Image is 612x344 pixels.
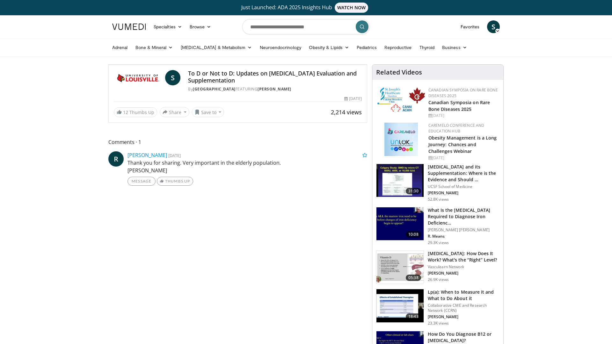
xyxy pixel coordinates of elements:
span: WATCH NOW [335,3,368,13]
a: CaReMeLO Conference and Education Hub [428,123,484,134]
h3: [MEDICAL_DATA] and its Supplementation: Where is the Evidence and Should … [428,164,499,183]
span: Comments 1 [108,138,367,146]
img: 45df64a9-a6de-482c-8a90-ada250f7980c.png.150x105_q85_autocrop_double_scale_upscale_version-0.2.jpg [384,123,418,156]
p: 26.9K views [428,277,449,282]
p: [PERSON_NAME] [428,271,499,276]
a: Specialties [150,20,186,33]
p: 52.8K views [428,197,449,202]
a: R [108,151,124,167]
a: S [487,20,500,33]
a: [GEOGRAPHIC_DATA] [193,86,236,92]
p: [PERSON_NAME] [428,190,499,196]
a: Canadian Symposia on Rare Bone Diseases 2025 [428,99,490,112]
a: Pediatrics [353,41,381,54]
p: 29.3K views [428,240,449,245]
div: [DATE] [344,96,361,102]
div: [DATE] [428,113,498,118]
p: Thank you for sharing. Very important in the elderly population. [PERSON_NAME] [127,159,367,174]
a: Obesity Management is a Long Journey: Chances and Challenges Webinar [428,135,497,154]
p: [PERSON_NAME] [428,314,499,319]
span: 31:30 [406,188,421,194]
a: 12 Thumbs Up [114,107,157,117]
a: [PERSON_NAME] [127,152,167,159]
a: Obesity & Lipids [305,41,353,54]
a: 31:30 [MEDICAL_DATA] and its Supplementation: Where is the Evidence and Should … UCSF School of M... [376,164,499,202]
span: 05:38 [406,275,421,281]
a: [PERSON_NAME] [258,86,291,92]
button: Share [160,107,189,117]
a: Neuroendocrinology [256,41,305,54]
img: 15adaf35-b496-4260-9f93-ea8e29d3ece7.150x105_q85_crop-smart_upscale.jpg [376,207,424,240]
h4: To D or Not to D: Updates on [MEDICAL_DATA] Evaluation and Supplementation [188,70,361,84]
a: Reproductive [381,41,416,54]
h3: [MEDICAL_DATA]: How Does It Work? What's the “Right” Level? [428,250,499,263]
h4: Related Videos [376,68,422,76]
span: 2,214 views [331,108,362,116]
div: By FEATURING [188,86,361,92]
img: University of Louisville [114,70,163,85]
a: Canadian Symposia on Rare Bone Diseases 2025 [428,87,498,98]
img: 8daf03b8-df50-44bc-88e2-7c154046af55.150x105_q85_crop-smart_upscale.jpg [376,251,424,284]
img: 4bb25b40-905e-443e-8e37-83f056f6e86e.150x105_q85_crop-smart_upscale.jpg [376,164,424,197]
span: 12 [123,109,128,115]
button: Save to [192,107,224,117]
a: [MEDICAL_DATA] & Metabolism [177,41,256,54]
a: Adrenal [108,41,132,54]
p: 23.3K views [428,321,449,326]
p: Vasculearn Network [428,264,499,269]
a: 10:08 What Is the [MEDICAL_DATA] Required to Diagnose Iron Deficienc… [PERSON_NAME] [PERSON_NAME]... [376,207,499,245]
input: Search topics, interventions [242,19,370,34]
img: VuMedi Logo [112,24,146,30]
a: 05:38 [MEDICAL_DATA]: How Does It Work? What's the “Right” Level? Vasculearn Network [PERSON_NAME... [376,250,499,284]
h3: Lp(a): When to Measure it and What to Do About it [428,289,499,302]
span: 10:08 [406,231,421,238]
p: R. Means [428,234,499,239]
p: UCSF School of Medicine [428,184,499,189]
a: Bone & Mineral [132,41,177,54]
div: [DATE] [428,155,498,161]
a: Thumbs Up [157,177,193,186]
a: Just Launched: ADA 2025 Insights HubWATCH NOW [113,3,499,13]
p: [PERSON_NAME] [PERSON_NAME] [428,227,499,233]
a: Message [127,177,156,186]
img: 59b7dea3-8883-45d6-a110-d30c6cb0f321.png.150x105_q85_autocrop_double_scale_upscale_version-0.2.png [377,87,425,113]
span: 18:43 [406,313,421,320]
a: Thyroid [416,41,439,54]
h3: What Is the [MEDICAL_DATA] Required to Diagnose Iron Deficienc… [428,207,499,226]
img: 7a20132b-96bf-405a-bedd-783937203c38.150x105_q85_crop-smart_upscale.jpg [376,289,424,322]
a: Business [438,41,471,54]
small: [DATE] [168,153,181,158]
p: Collaborative CME and Research Network (CCRN) [428,303,499,313]
a: 18:43 Lp(a): When to Measure it and What to Do About it Collaborative CME and Research Network (C... [376,289,499,326]
h3: How Do You Diagnose B12 or [MEDICAL_DATA]? [428,331,499,344]
a: Browse [186,20,215,33]
a: S [165,70,180,85]
a: Favorites [457,20,483,33]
